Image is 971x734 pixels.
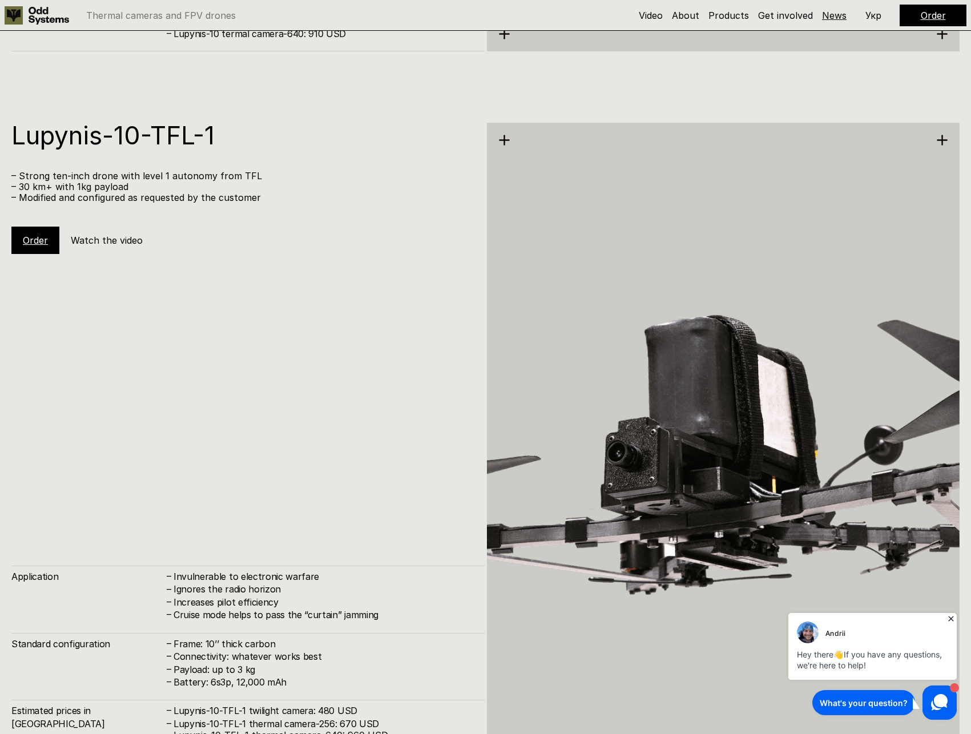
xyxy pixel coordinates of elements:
h1: Lupynis-10-TFL-1 [11,123,473,148]
h4: – [167,26,171,39]
p: Thermal cameras and FPV drones [86,11,236,20]
h4: – [167,717,171,729]
h4: Estimated prices in [GEOGRAPHIC_DATA] [11,704,166,730]
h4: – [167,675,171,688]
h4: Frame: 10’’ thick carbon [174,638,473,650]
a: Video [639,10,663,21]
h4: – [167,582,171,595]
p: Укр [865,11,881,20]
h4: Cruise mode helps to pass the “curtain” jamming [174,608,473,621]
a: Products [708,10,749,21]
h4: Ignores the radio horizon [174,583,473,595]
h4: – [167,637,171,650]
h4: – [167,570,171,582]
h4: Connectivity: whatever works best [174,650,473,663]
h4: Battery: 6s3p, 12,000 mAh [174,676,473,688]
h4: – [167,608,171,620]
h4: – [167,595,171,608]
h4: – [167,650,171,662]
h4: Application [11,570,166,583]
h4: Payload: up to 3 kg [174,663,473,676]
h4: – [167,704,171,716]
a: Get involved [758,10,813,21]
h4: Standard configuration [11,638,166,650]
p: – 30 km+ with 1kg payload [11,182,473,192]
h4: Invulnerable to electronic warfare [174,570,473,583]
h4: Lupynis-10 termal camera-640: 910 USD [174,27,473,40]
h5: Watch the video [71,234,143,247]
h4: Lupynis-10-TFL-1 thermal camera-256: 670 USD [174,717,473,730]
a: About [672,10,699,21]
a: Order [23,235,48,246]
iframe: HelpCrunch [785,610,960,723]
h4: Lupynis-10-TFL-1 twilight camera: 480 USD [174,704,473,717]
a: News [822,10,847,21]
p: – Strong ten-inch drone with level 1 autonomy from TFL [11,171,473,182]
p: – Modified and configured as requested by the customer [11,192,473,203]
a: Order [921,10,946,21]
h4: Increases pilot efficiency [174,596,473,608]
h4: – [167,662,171,675]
